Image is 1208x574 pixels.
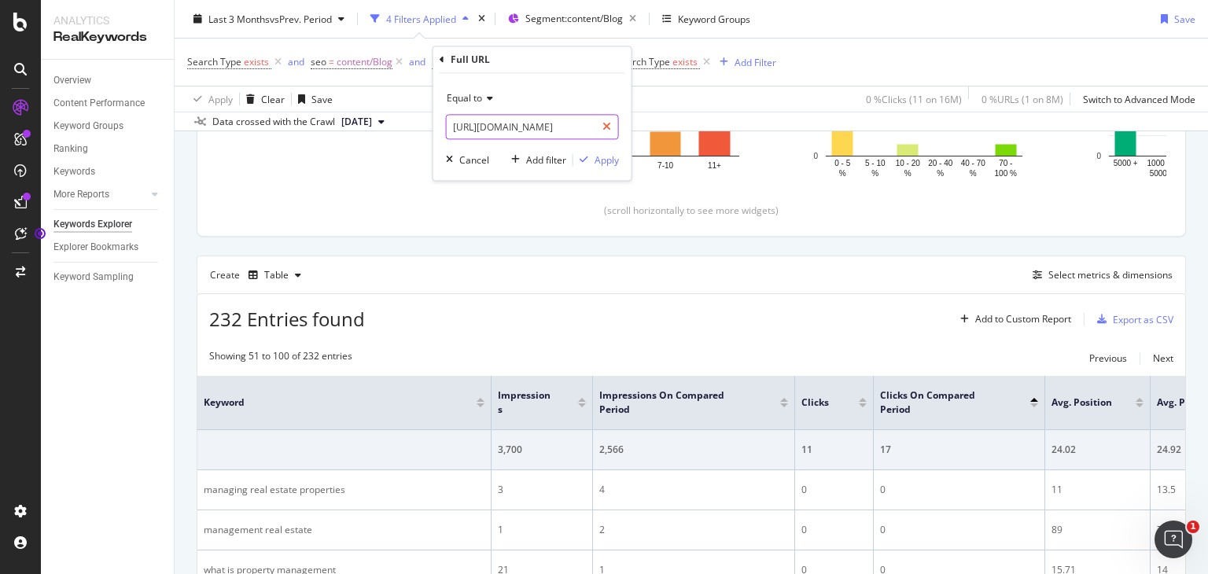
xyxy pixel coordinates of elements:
a: Keyword Sampling [53,269,163,285]
span: 1 [1187,521,1199,533]
button: Add to Custom Report [954,307,1071,332]
button: 4 Filters Applied [364,6,475,31]
div: Keywords [53,164,95,180]
text: 10 - 20 [896,159,921,167]
text: % [904,169,912,178]
a: Explorer Bookmarks [53,239,163,256]
button: Add filter [505,153,566,168]
text: 0 [813,152,818,160]
text: 11+ [708,161,721,170]
div: Clear [261,92,285,105]
div: 17 [880,443,1038,457]
span: Avg. Position [1051,396,1112,410]
div: Analytics [53,13,161,28]
iframe: Intercom live chat [1155,521,1192,558]
text: 5 - 10 [865,159,886,167]
div: 4 [599,483,788,497]
div: managing real estate properties [204,483,484,497]
div: 0 [880,523,1038,537]
span: exists [672,55,698,68]
div: 24.02 [1051,443,1144,457]
a: Keyword Groups [53,118,163,134]
div: Showing 51 to 100 of 232 entries [209,349,352,368]
div: management real estate [204,523,484,537]
button: Segment:content/Blog [502,6,643,31]
div: Overview [53,72,91,89]
div: Add Filter [735,55,776,68]
div: 0 % URLs ( 1 on 8M ) [981,92,1063,105]
div: 11 [801,443,867,457]
span: Segment: content/Blog [525,12,623,25]
span: Search Type [187,55,241,68]
button: Save [292,86,333,112]
span: Clicks On Compared Period [880,388,1007,417]
button: Switch to Advanced Mode [1077,86,1195,112]
div: and [288,55,304,68]
button: and [409,54,425,69]
button: [DATE] [335,112,391,131]
div: Cancel [459,153,489,167]
text: 7-10 [657,161,673,170]
div: Keyword Sampling [53,269,134,285]
div: Keyword Groups [678,12,750,25]
div: Ranking [53,141,88,157]
span: exists [244,55,269,68]
div: Full URL [451,53,490,66]
div: Apply [208,92,233,105]
span: vs Prev. Period [270,12,332,25]
div: Keyword Groups [53,118,123,134]
text: 5000 + [1114,159,1138,167]
div: 0 [801,523,867,537]
text: 40 - 70 [961,159,986,167]
div: Save [311,92,333,105]
div: and [409,55,425,68]
text: 100 % [995,169,1017,178]
div: 1 [498,523,586,537]
div: Add filter [526,153,566,167]
div: 11 [1051,483,1144,497]
div: 4 Filters Applied [386,12,456,25]
button: Select metrics & dimensions [1026,266,1173,285]
text: % [871,169,878,178]
button: Keyword Groups [656,6,757,31]
span: Last 3 Months [208,12,270,25]
div: Data crossed with the Crawl [212,115,335,129]
text: 0 - 5 [834,159,850,167]
div: 0 [801,483,867,497]
span: Impressions On Compared Period [599,388,757,417]
div: 89 [1051,523,1144,537]
span: Keyword [204,396,453,410]
span: content/Blog [337,51,392,73]
span: Impressions [498,388,554,417]
div: 2 [599,523,788,537]
div: Explorer Bookmarks [53,239,138,256]
span: = [329,55,334,68]
text: % [839,169,846,178]
div: Next [1153,351,1173,365]
span: seo [311,55,326,68]
a: More Reports [53,186,147,203]
span: Search Type [616,55,670,68]
div: 0 [880,483,1038,497]
text: % [970,169,977,178]
div: Select metrics & dimensions [1048,268,1173,281]
div: More Reports [53,186,109,203]
div: 3 [498,483,586,497]
a: Overview [53,72,163,89]
div: Previous [1089,351,1127,365]
button: Previous [1089,349,1127,368]
button: and [288,54,304,69]
span: 2025 Aug. 4th [341,115,372,129]
a: Content Performance [53,95,163,112]
div: 2,566 [599,443,788,457]
span: 232 Entries found [209,306,365,332]
div: Create [210,263,308,288]
div: 3,700 [498,443,586,457]
text: 70 - [999,159,1012,167]
button: Next [1153,349,1173,368]
a: Keywords Explorer [53,216,163,233]
text: 20 - 40 [928,159,953,167]
button: Clear [240,86,285,112]
div: (scroll horizontally to see more widgets) [216,204,1166,217]
div: Tooltip anchor [33,226,47,241]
